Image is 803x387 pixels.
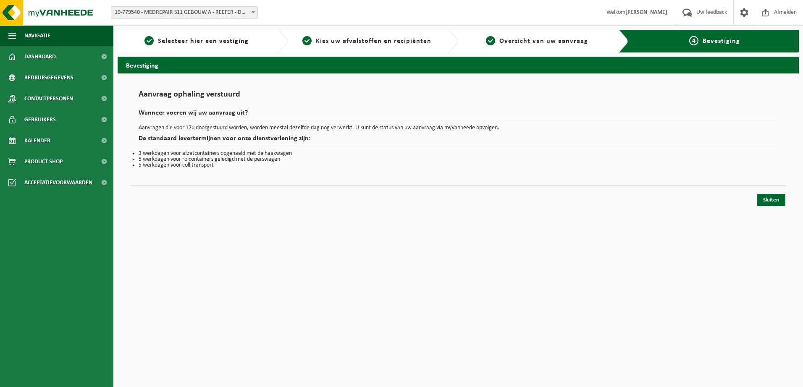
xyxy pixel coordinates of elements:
[24,25,50,46] span: Navigatie
[24,88,73,109] span: Contactpersonen
[139,151,778,157] li: 3 werkdagen voor afzetcontainers opgehaald met de haakwagen
[486,36,495,45] span: 3
[24,46,56,67] span: Dashboard
[462,36,612,46] a: 3Overzicht van uw aanvraag
[703,38,740,44] span: Bevestiging
[302,36,312,45] span: 2
[122,36,271,46] a: 1Selecteer hier een vestiging
[139,135,778,146] h2: De standaard levertermijnen voor onze dienstverlening zijn:
[24,172,92,193] span: Acceptatievoorwaarden
[139,110,778,121] h2: Wanneer voeren wij uw aanvraag uit?
[111,7,257,18] span: 10-779540 - MEDREPAIR S11 GEBOUW A - REEFER - DOCKX - DOEL
[316,38,431,44] span: Kies uw afvalstoffen en recipiënten
[24,151,63,172] span: Product Shop
[24,109,56,130] span: Gebruikers
[139,125,778,131] p: Aanvragen die voor 17u doorgestuurd worden, worden meestal dezelfde dag nog verwerkt. U kunt de s...
[292,36,442,46] a: 2Kies uw afvalstoffen en recipiënten
[139,90,778,103] h1: Aanvraag ophaling verstuurd
[24,67,73,88] span: Bedrijfsgegevens
[144,36,154,45] span: 1
[757,194,785,206] a: Sluiten
[158,38,249,44] span: Selecteer hier een vestiging
[689,36,698,45] span: 4
[111,6,258,19] span: 10-779540 - MEDREPAIR S11 GEBOUW A - REEFER - DOCKX - DOEL
[139,157,778,162] li: 5 werkdagen voor rolcontainers geledigd met de perswagen
[118,57,799,73] h2: Bevestiging
[625,9,667,16] strong: [PERSON_NAME]
[24,130,50,151] span: Kalender
[499,38,588,44] span: Overzicht van uw aanvraag
[139,162,778,168] li: 5 werkdagen voor collitransport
